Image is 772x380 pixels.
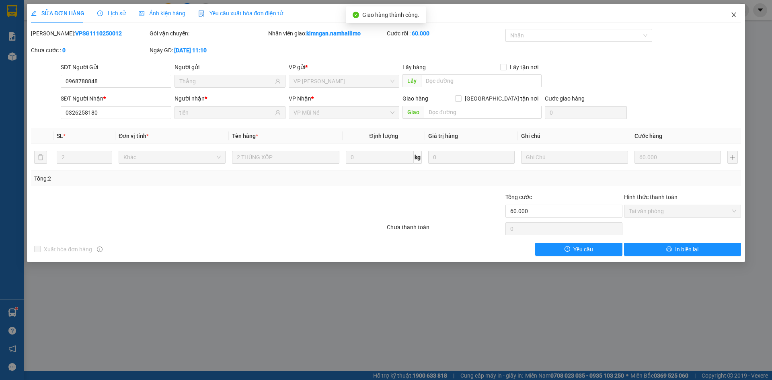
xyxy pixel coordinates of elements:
[545,106,627,119] input: Cước giao hàng
[34,174,298,183] div: Tổng: 2
[175,63,285,72] div: Người gửi
[412,30,429,37] b: 60.000
[402,95,428,102] span: Giao hàng
[428,133,458,139] span: Giá trị hàng
[402,64,426,70] span: Lấy hàng
[535,243,622,256] button: exclamation-circleYêu cầu
[629,205,736,217] span: Tại văn phòng
[232,133,258,139] span: Tên hàng
[723,4,745,27] button: Close
[634,133,662,139] span: Cước hàng
[675,245,698,254] span: In biên lai
[31,46,148,55] div: Chưa cước :
[31,10,84,16] span: SỬA ĐƠN HÀNG
[275,78,281,84] span: user
[97,10,126,16] span: Lịch sử
[31,29,148,38] div: [PERSON_NAME]:
[61,94,171,103] div: SĐT Người Nhận
[139,10,144,16] span: picture
[119,133,149,139] span: Đơn vị tính
[275,110,281,115] span: user
[573,245,593,254] span: Yêu cầu
[62,47,66,53] b: 0
[387,29,504,38] div: Cước rồi :
[97,246,103,252] span: info-circle
[565,246,570,253] span: exclamation-circle
[428,151,515,164] input: 0
[31,10,37,16] span: edit
[150,29,267,38] div: Gói vận chuyển:
[402,74,421,87] span: Lấy
[97,10,103,16] span: clock-circle
[34,151,47,164] button: delete
[175,94,285,103] div: Người nhận
[198,10,205,17] img: icon
[289,63,399,72] div: VP gửi
[462,94,542,103] span: [GEOGRAPHIC_DATA] tận nơi
[289,95,311,102] span: VP Nhận
[414,151,422,164] span: kg
[507,63,542,72] span: Lấy tận nơi
[624,243,741,256] button: printerIn biên lai
[421,74,542,87] input: Dọc đường
[386,223,505,237] div: Chưa thanh toán
[268,29,385,38] div: Nhân viên giao:
[179,108,273,117] input: Tên người nhận
[402,106,424,119] span: Giao
[521,151,628,164] input: Ghi Chú
[634,151,721,164] input: 0
[57,133,63,139] span: SL
[666,246,672,253] span: printer
[174,47,207,53] b: [DATE] 11:10
[179,77,273,86] input: Tên người gửi
[362,12,419,18] span: Giao hàng thành công.
[370,133,398,139] span: Định lượng
[727,151,738,164] button: plus
[232,151,339,164] input: VD: Bàn, Ghế
[624,194,678,200] label: Hình thức thanh toán
[294,107,394,119] span: VP Mũi Né
[150,46,267,55] div: Ngày GD:
[75,30,122,37] b: VPSG1110250012
[294,75,394,87] span: VP Phạm Ngũ Lão
[139,10,185,16] span: Ảnh kiện hàng
[505,194,532,200] span: Tổng cước
[353,12,359,18] span: check-circle
[424,106,542,119] input: Dọc đường
[198,10,283,16] span: Yêu cầu xuất hóa đơn điện tử
[61,63,171,72] div: SĐT Người Gửi
[731,12,737,18] span: close
[545,95,585,102] label: Cước giao hàng
[306,30,361,37] b: kimngan.namhailimo
[41,245,95,254] span: Xuất hóa đơn hàng
[518,128,631,144] th: Ghi chú
[123,151,221,163] span: Khác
